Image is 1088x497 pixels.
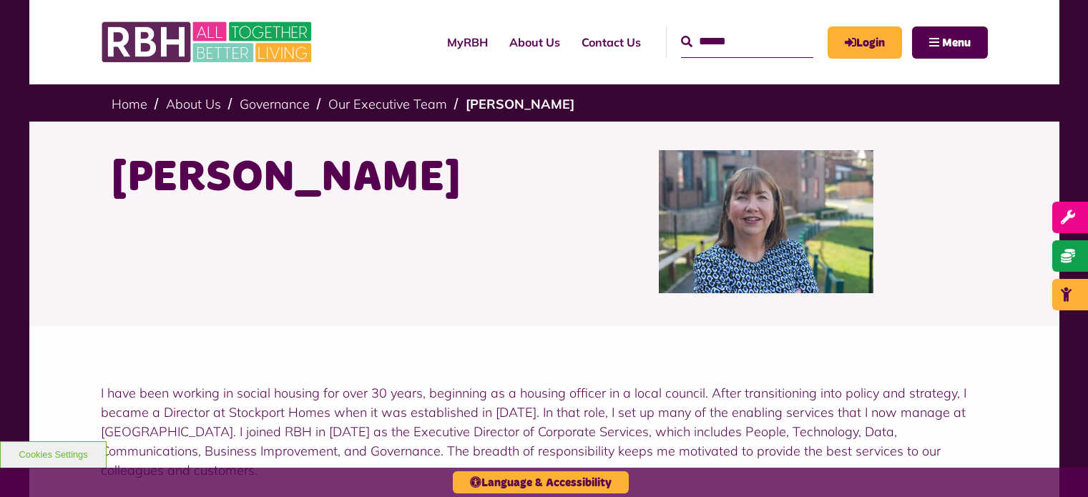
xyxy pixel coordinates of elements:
[942,37,971,49] span: Menu
[453,471,629,493] button: Language & Accessibility
[328,96,447,112] a: Our Executive Team
[1024,433,1088,497] iframe: Netcall Web Assistant for live chat
[101,383,988,480] p: I have been working in social housing for over 30 years, beginning as a housing officer in a loca...
[240,96,310,112] a: Governance
[436,23,499,61] a: MyRBH
[166,96,221,112] a: About Us
[571,23,652,61] a: Contact Us
[112,96,147,112] a: Home
[499,23,571,61] a: About Us
[912,26,988,59] button: Navigation
[101,14,315,70] img: RBH
[466,96,574,112] a: [PERSON_NAME]
[112,150,534,206] h1: [PERSON_NAME]
[659,150,873,293] img: Sandra Coleing (1)
[828,26,902,59] a: MyRBH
